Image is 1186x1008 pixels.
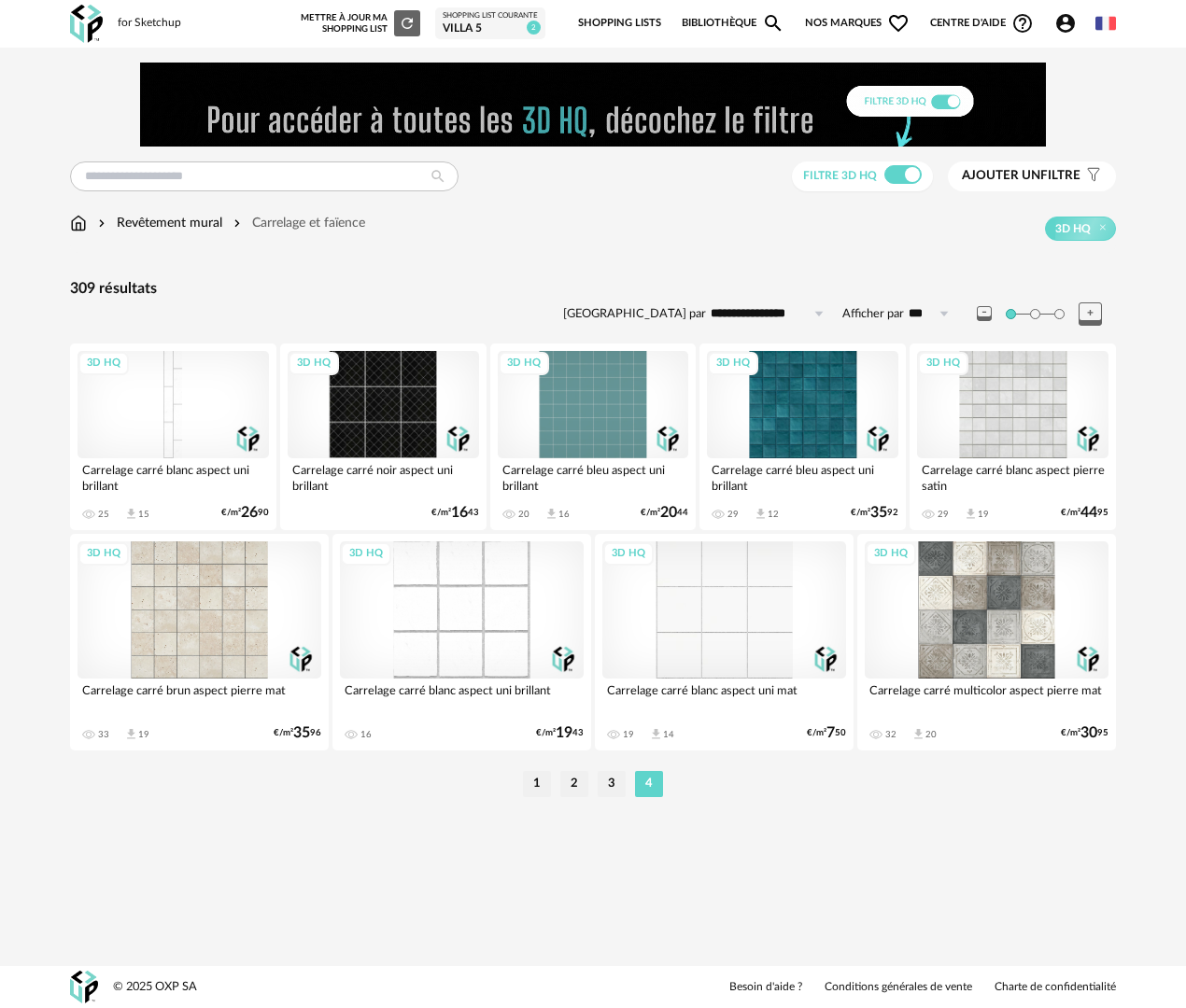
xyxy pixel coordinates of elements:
[443,11,538,21] div: Shopping List courante
[451,507,468,519] span: 16
[70,214,87,232] img: svg+xml;base64,PHN2ZyB3aWR0aD0iMTYiIGhlaWdodD0iMTciIHZpZXdCb3g9IjAgMCAxNiAxNyIgZmlsbD0ibm9uZSIgeG...
[578,4,661,43] a: Shopping Lists
[708,352,758,375] div: 3D HQ
[885,729,897,740] div: 32
[649,727,663,741] span: Download icon
[911,727,925,741] span: Download icon
[340,679,584,716] div: Carrelage carré blanc aspect uni brillant
[595,534,854,750] a: 3D HQ Carrelage carré blanc aspect uni mat 19 Download icon 14 €/m²750
[660,507,677,519] span: 20
[826,727,835,739] span: 7
[910,343,1116,530] a: 3D HQ Carrelage carré blanc aspect pierre satin 29 Download icon 19 €/m²4495
[707,458,898,496] div: Carrelage carré bleu aspect uni brillant
[280,343,487,530] a: 3D HQ Carrelage carré noir aspect uni brillant €/m²1643
[857,534,1116,750] a: 3D HQ Carrelage carré multicolor aspect pierre mat 32 Download icon 20 €/m²3095
[925,729,937,740] div: 20
[78,458,269,496] div: Carrelage carré blanc aspect uni brillant
[641,507,688,519] div: €/m² 44
[241,507,258,519] span: 26
[598,771,626,797] li: 3
[768,509,779,520] div: 12
[556,727,572,739] span: 19
[938,509,949,520] div: 29
[221,507,269,519] div: €/m² 90
[70,5,103,43] img: OXP
[1095,13,1116,34] img: fr
[1080,727,1097,739] span: 30
[754,507,768,521] span: Download icon
[289,352,339,375] div: 3D HQ
[274,727,321,739] div: €/m² 96
[527,21,541,35] span: 2
[962,168,1080,184] span: filtre
[623,729,634,740] div: 19
[332,534,591,750] a: 3D HQ Carrelage carré blanc aspect uni brillant 16 €/m²1943
[762,12,784,35] span: Magnify icon
[98,509,109,520] div: 25
[807,727,846,739] div: €/m² 50
[727,509,739,520] div: 29
[851,507,898,519] div: €/m² 92
[602,679,846,716] div: Carrelage carré blanc aspect uni mat
[1080,168,1102,184] span: Filter icon
[1061,507,1108,519] div: €/m² 95
[964,507,978,521] span: Download icon
[865,679,1108,716] div: Carrelage carré multicolor aspect pierre mat
[962,169,1040,182] span: Ajouter un
[138,729,149,740] div: 19
[842,306,904,322] label: Afficher par
[1011,12,1034,35] span: Help Circle Outline icon
[94,214,109,232] img: svg+xml;base64,PHN2ZyB3aWR0aD0iMTYiIGhlaWdodD0iMTYiIHZpZXdCb3g9IjAgMCAxNiAxNiIgZmlsbD0ibm9uZSIgeG...
[78,542,129,566] div: 3D HQ
[94,214,222,232] div: Revêtement mural
[866,542,916,566] div: 3D HQ
[917,458,1108,496] div: Carrelage carré blanc aspect pierre satin
[803,170,877,181] span: Filtre 3D HQ
[995,980,1116,995] a: Charte de confidentialité
[1061,727,1108,739] div: €/m² 95
[288,458,479,496] div: Carrelage carré noir aspect uni brillant
[443,11,538,35] a: Shopping List courante VILLA 5 2
[78,679,321,716] div: Carrelage carré brun aspect pierre mat
[825,980,972,995] a: Conditions générales de vente
[544,507,558,521] span: Download icon
[536,727,584,739] div: €/m² 43
[431,507,479,519] div: €/m² 43
[124,507,138,521] span: Download icon
[124,727,138,741] span: Download icon
[948,161,1116,191] button: Ajouter unfiltre Filter icon
[70,343,276,530] a: 3D HQ Carrelage carré blanc aspect uni brillant 25 Download icon 15 €/m²2690
[603,542,654,566] div: 3D HQ
[78,352,129,375] div: 3D HQ
[498,458,689,496] div: Carrelage carré bleu aspect uni brillant
[301,10,420,36] div: Mettre à jour ma Shopping List
[118,16,181,31] div: for Sketchup
[563,306,706,322] label: [GEOGRAPHIC_DATA] par
[70,534,329,750] a: 3D HQ Carrelage carré brun aspect pierre mat 33 Download icon 19 €/m²3596
[341,542,391,566] div: 3D HQ
[663,729,674,740] div: 14
[360,729,372,740] div: 16
[443,21,538,36] div: VILLA 5
[1054,12,1077,35] span: Account Circle icon
[490,343,697,530] a: 3D HQ Carrelage carré bleu aspect uni brillant 20 Download icon 16 €/m²2044
[1080,507,1097,519] span: 44
[918,352,968,375] div: 3D HQ
[558,509,570,520] div: 16
[399,19,416,28] span: Refresh icon
[518,509,529,520] div: 20
[682,4,784,43] a: BibliothèqueMagnify icon
[98,729,109,740] div: 33
[1054,12,1085,35] span: Account Circle icon
[560,771,588,797] li: 2
[523,771,551,797] li: 1
[499,352,549,375] div: 3D HQ
[1055,221,1091,236] span: 3D HQ
[138,509,149,520] div: 15
[113,979,197,995] div: © 2025 OXP SA
[293,727,310,739] span: 35
[729,980,802,995] a: Besoin d'aide ?
[70,279,1116,299] div: 309 résultats
[70,971,98,1003] img: OXP
[887,12,910,35] span: Heart Outline icon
